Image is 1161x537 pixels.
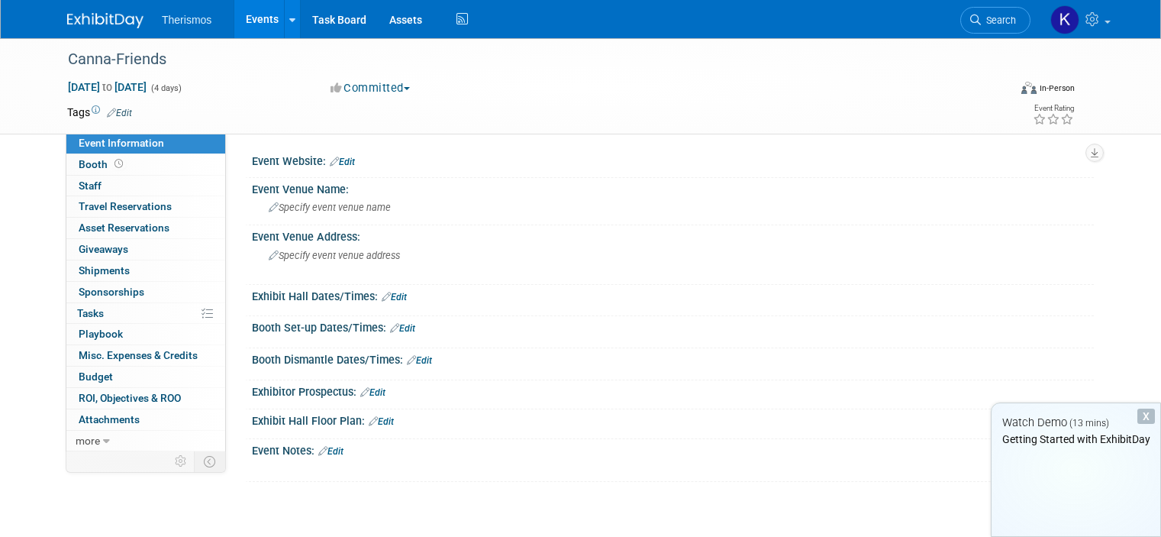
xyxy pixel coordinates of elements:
[79,137,164,149] span: Event Information
[66,239,225,260] a: Giveaways
[66,303,225,324] a: Tasks
[79,200,172,212] span: Travel Reservations
[390,323,415,334] a: Edit
[1137,409,1155,424] div: Dismiss
[1069,418,1109,429] span: (13 mins)
[66,154,225,175] a: Booth
[960,7,1030,34] a: Search
[66,324,225,345] a: Playbook
[79,180,102,192] span: Staff
[195,451,226,471] td: Toggle Event Tabs
[252,409,1094,429] div: Exhibit Hall Floor Plan:
[67,13,144,28] img: ExhibitDay
[66,367,225,387] a: Budget
[325,80,416,96] button: Committed
[1039,82,1075,94] div: In-Person
[330,157,355,167] a: Edit
[252,380,1094,400] div: Exhibitor Prospectus:
[992,415,1160,431] div: Watch Demo
[66,431,225,451] a: more
[252,225,1094,244] div: Event Venue Address:
[76,435,100,447] span: more
[66,260,225,281] a: Shipments
[79,370,113,383] span: Budget
[252,178,1094,197] div: Event Venue Name:
[407,355,432,366] a: Edit
[1050,5,1079,34] img: Katharina Seitz-Cochrane
[66,196,225,217] a: Travel Reservations
[77,307,104,319] span: Tasks
[67,80,147,94] span: [DATE] [DATE]
[66,409,225,430] a: Attachments
[162,14,211,26] span: Therismos
[79,264,130,277] span: Shipments
[168,451,195,471] td: Personalize Event Tab Strip
[992,432,1160,447] div: Getting Started with ExhibitDay
[369,416,394,427] a: Edit
[269,202,391,213] span: Specify event venue name
[67,105,132,120] td: Tags
[252,439,1094,459] div: Event Notes:
[150,83,182,93] span: (4 days)
[79,286,144,298] span: Sponsorships
[66,345,225,366] a: Misc. Expenses & Credits
[66,218,225,238] a: Asset Reservations
[79,243,128,255] span: Giveaways
[269,250,400,261] span: Specify event venue address
[252,285,1094,305] div: Exhibit Hall Dates/Times:
[100,81,114,93] span: to
[79,158,126,170] span: Booth
[360,387,385,398] a: Edit
[1021,82,1037,94] img: Format-Inperson.png
[252,348,1094,368] div: Booth Dismantle Dates/Times:
[926,79,1075,102] div: Event Format
[79,349,198,361] span: Misc. Expenses & Credits
[107,108,132,118] a: Edit
[66,176,225,196] a: Staff
[66,282,225,302] a: Sponsorships
[318,446,343,457] a: Edit
[252,150,1094,170] div: Event Website:
[1033,105,1074,112] div: Event Rating
[63,46,989,73] div: Canna-Friends
[79,392,181,404] span: ROI, Objectives & ROO
[111,158,126,170] span: Booth not reserved yet
[79,413,140,425] span: Attachments
[66,388,225,409] a: ROI, Objectives & ROO
[66,133,225,154] a: Event Information
[79,222,169,234] span: Asset Reservations
[981,15,1016,26] span: Search
[79,328,123,340] span: Playbook
[252,316,1094,336] div: Booth Set-up Dates/Times:
[382,292,407,302] a: Edit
